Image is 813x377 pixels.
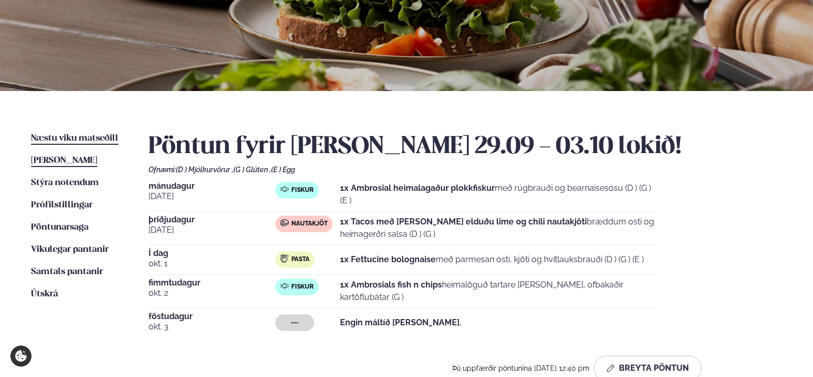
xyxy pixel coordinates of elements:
[149,224,275,236] span: [DATE]
[149,182,275,190] span: mánudagur
[31,244,109,256] a: Vikulegar pantanir
[31,201,93,209] span: Prófílstillingar
[291,283,314,291] span: Fiskur
[31,177,99,189] a: Stýra notendum
[280,254,289,263] img: pasta.svg
[31,267,103,276] span: Samtals pantanir
[149,165,782,174] div: Ofnæmi:
[340,217,587,227] strong: 1x Tacos með [PERSON_NAME] elduðu lime og chili nautakjöti
[340,318,462,327] strong: Engin máltíð [PERSON_NAME].
[340,279,656,304] p: heimalöguð tartare [PERSON_NAME], ofbakaðir kartöflubátar (G )
[149,249,275,258] span: Í dag
[149,312,275,321] span: föstudagur
[31,223,88,232] span: Pöntunarsaga
[280,219,289,227] img: beef.svg
[31,290,58,298] span: Útskrá
[149,258,275,270] span: okt. 1
[176,165,233,174] span: (D ) Mjólkurvörur ,
[149,321,275,333] span: okt. 3
[340,280,442,290] strong: 1x Ambrosials fish n chips
[280,282,289,290] img: fish.svg
[149,279,275,287] span: fimmtudagur
[452,364,589,372] span: Þú uppfærðir pöntunina [DATE] 12:40 pm
[291,255,309,264] span: Pasta
[271,165,295,174] span: (E ) Egg
[280,185,289,193] img: fish.svg
[340,216,656,240] p: bræddum osti og heimagerðri salsa (D ) (G )
[10,345,32,367] a: Cookie settings
[291,186,314,194] span: Fiskur
[31,221,88,234] a: Pöntunarsaga
[31,199,93,212] a: Prófílstillingar
[340,254,436,264] strong: 1x Fettucine bolognaise
[149,190,275,203] span: [DATE]
[340,253,644,266] p: með parmesan osti, kjöti og hvítlauksbrauði (D ) (G ) (E )
[31,266,103,278] a: Samtals pantanir
[31,132,119,145] a: Næstu viku matseðill
[31,245,109,254] span: Vikulegar pantanir
[31,288,58,300] a: Útskrá
[340,182,656,207] p: með rúgbrauði og bearnaisesósu (D ) (G ) (E )
[31,178,99,187] span: Stýra notendum
[31,155,97,167] a: [PERSON_NAME]
[31,134,119,143] span: Næstu viku matseðill
[340,183,495,193] strong: 1x Ambrosial heimalagaður plokkfiskur
[31,156,97,165] span: [PERSON_NAME]
[291,319,299,327] span: ---
[149,132,782,161] h2: Pöntun fyrir [PERSON_NAME] 29.09 - 03.10 lokið!
[291,220,328,228] span: Nautakjöt
[149,216,275,224] span: þriðjudagur
[149,287,275,299] span: okt. 2
[233,165,271,174] span: (G ) Glúten ,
